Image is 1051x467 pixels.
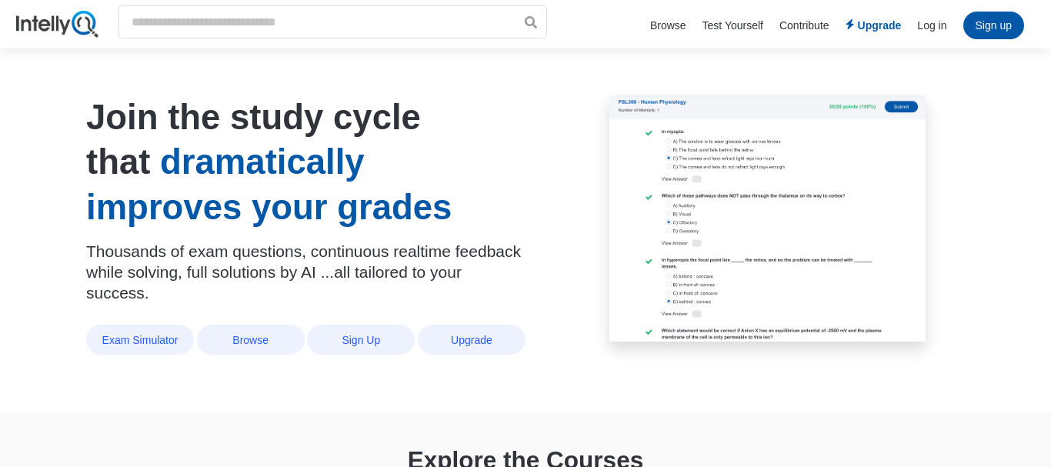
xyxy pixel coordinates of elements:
a: Exam Simulator [86,325,194,355]
li: Sign up [963,12,1024,39]
li: Log in [917,18,946,33]
img: IntellyQ logo [16,11,98,38]
img: Test simulator [609,95,926,342]
a: Browse [650,19,686,32]
a: Test Yourself [702,19,763,32]
a: Upgrade [846,18,902,33]
span: dramatically improves your grades [86,142,452,227]
a: Contribute [779,19,829,32]
a: Browse [197,325,305,355]
h1: Join the study cycle that [86,95,482,231]
li: Sign Up [307,325,415,355]
span: Upgrade [858,18,902,33]
a: Upgrade [418,325,525,355]
h2: Thousands of exam questions, continuous realtime feedback while solving, full solutions by AI ...... [86,241,525,303]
